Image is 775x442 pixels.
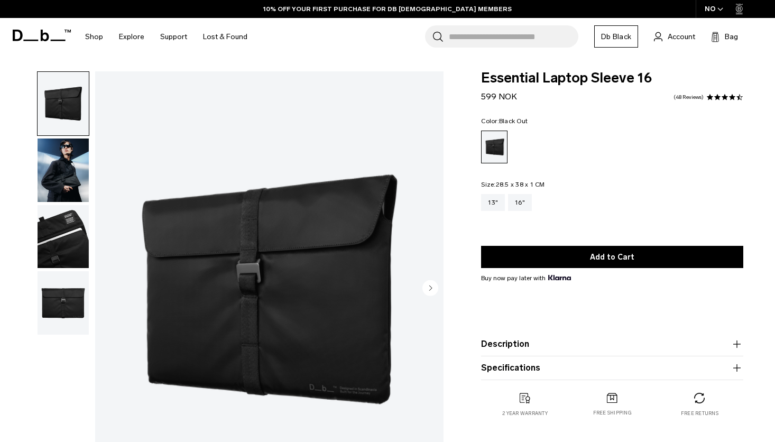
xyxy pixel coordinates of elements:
[77,18,255,56] nav: Main Navigation
[38,271,89,335] img: Essential Laptop Sleeve 16 Black Out
[496,181,545,188] span: 28.5 x 38 x 1 CM
[481,71,743,85] span: Essential Laptop Sleeve 16
[481,194,505,211] a: 13"
[673,95,704,100] a: 48 reviews
[681,410,718,417] p: Free returns
[508,194,532,211] a: 16"
[481,273,571,283] span: Buy now pay later with
[654,30,695,43] a: Account
[203,18,247,56] a: Lost & Found
[38,139,89,202] img: Essential Laptop Sleeve 16 Black Out
[38,72,89,135] img: Essential Laptop Sleeve 16 Black Out
[594,25,638,48] a: Db Black
[422,280,438,298] button: Next slide
[668,31,695,42] span: Account
[548,275,571,280] img: {"height" => 20, "alt" => "Klarna"}
[38,205,89,269] img: Essential Laptop Sleeve 16 Black Out
[37,271,89,335] button: Essential Laptop Sleeve 16 Black Out
[499,117,528,125] span: Black Out
[481,246,743,268] button: Add to Cart
[711,30,738,43] button: Bag
[481,181,545,188] legend: Size:
[160,18,187,56] a: Support
[481,338,743,351] button: Description
[481,91,517,102] span: 599 NOK
[37,138,89,202] button: Essential Laptop Sleeve 16 Black Out
[263,4,512,14] a: 10% OFF YOUR FIRST PURCHASE FOR DB [DEMOGRAPHIC_DATA] MEMBERS
[481,362,743,374] button: Specifications
[37,71,89,136] button: Essential Laptop Sleeve 16 Black Out
[725,31,738,42] span: Bag
[593,409,632,417] p: Free shipping
[481,131,508,163] a: Black Out
[85,18,103,56] a: Shop
[37,205,89,269] button: Essential Laptop Sleeve 16 Black Out
[502,410,548,417] p: 2 year warranty
[119,18,144,56] a: Explore
[481,118,528,124] legend: Color:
